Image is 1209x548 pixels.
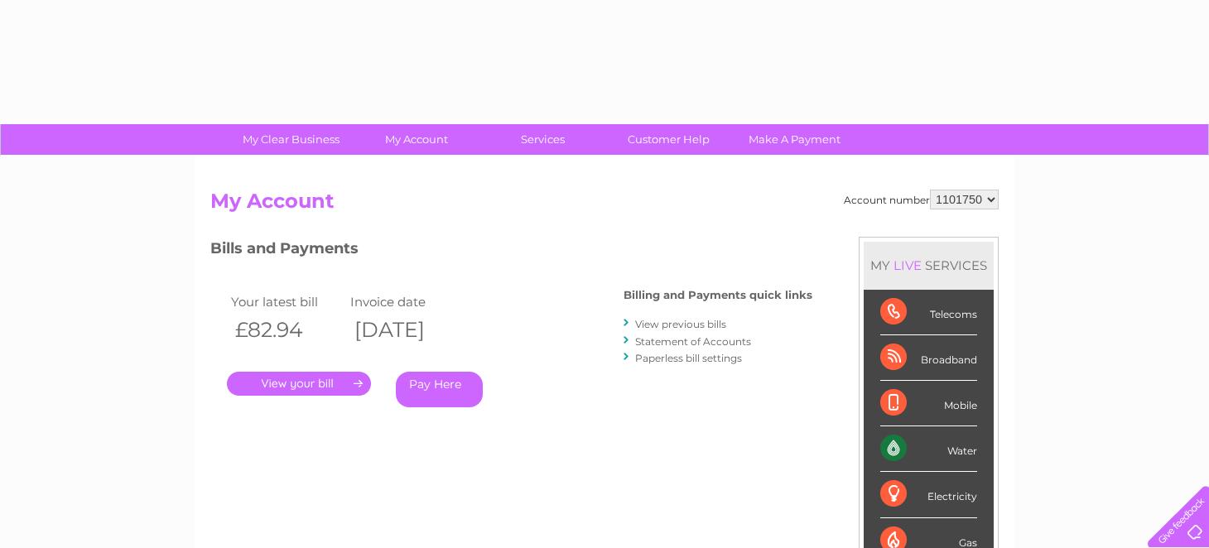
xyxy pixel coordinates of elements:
[396,372,483,407] a: Pay Here
[227,291,346,313] td: Your latest bill
[635,352,742,364] a: Paperless bill settings
[844,190,999,209] div: Account number
[890,257,925,273] div: LIVE
[624,289,812,301] h4: Billing and Payments quick links
[880,335,977,381] div: Broadband
[635,335,751,348] a: Statement of Accounts
[880,381,977,426] div: Mobile
[474,124,611,155] a: Services
[210,237,812,266] h3: Bills and Payments
[880,426,977,472] div: Water
[864,242,994,289] div: MY SERVICES
[880,290,977,335] div: Telecoms
[726,124,863,155] a: Make A Payment
[346,313,465,347] th: [DATE]
[635,318,726,330] a: View previous bills
[600,124,737,155] a: Customer Help
[227,372,371,396] a: .
[880,472,977,517] div: Electricity
[223,124,359,155] a: My Clear Business
[227,313,346,347] th: £82.94
[349,124,485,155] a: My Account
[210,190,999,221] h2: My Account
[346,291,465,313] td: Invoice date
